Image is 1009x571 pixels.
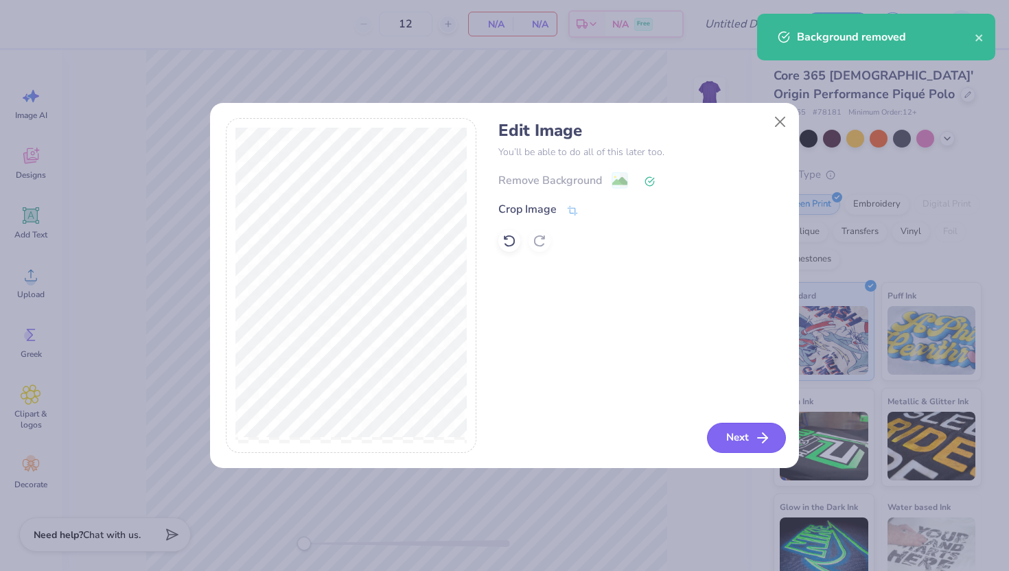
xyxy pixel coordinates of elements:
[707,423,786,453] button: Next
[767,108,793,135] button: Close
[498,121,783,141] h4: Edit Image
[797,29,975,45] div: Background removed
[498,201,557,218] div: Crop Image
[498,145,783,159] p: You’ll be able to do all of this later too.
[975,29,984,45] button: close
